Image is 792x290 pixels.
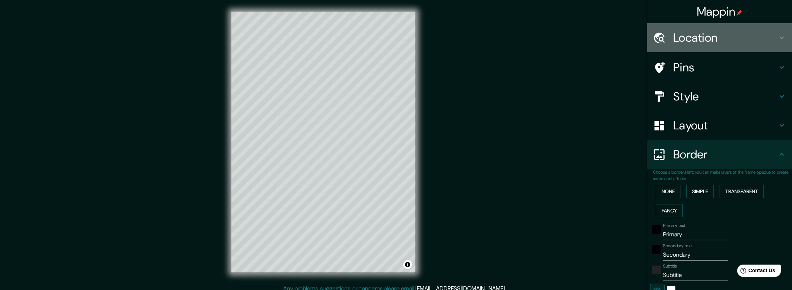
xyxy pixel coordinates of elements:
[647,140,792,169] div: Border
[647,111,792,140] div: Layout
[673,60,778,75] h4: Pins
[647,23,792,52] div: Location
[673,30,778,45] h4: Location
[652,266,661,274] button: color-222222
[647,53,792,82] div: Pins
[656,204,683,217] button: Fancy
[720,185,764,198] button: Transparent
[673,147,778,162] h4: Border
[663,223,686,229] label: Primary text
[737,10,742,16] img: pin-icon.png
[673,89,778,104] h4: Style
[663,263,677,269] label: Subtitle
[728,262,784,282] iframe: Help widget launcher
[663,243,692,249] label: Secondary text
[652,225,661,234] button: black
[647,82,792,111] div: Style
[697,4,743,19] h4: Mappin
[653,169,792,182] p: Choose a border. : you can make layers of the frame opaque to create some cool effects.
[656,185,680,198] button: None
[652,245,661,254] button: black
[686,185,714,198] button: Simple
[673,118,778,133] h4: Layout
[685,169,693,175] b: Hint
[403,260,412,269] button: Toggle attribution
